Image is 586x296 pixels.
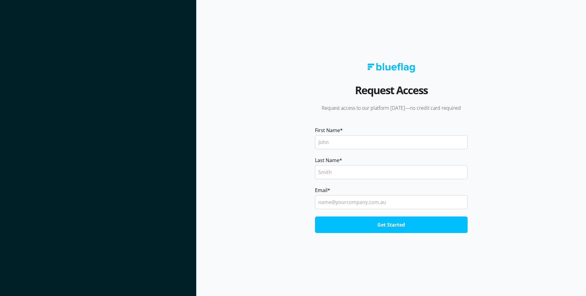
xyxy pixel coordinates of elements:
p: Request access to our platform [DATE]—no credit card required [306,105,476,111]
span: Last Name [315,157,339,164]
h2: Request Access [355,82,428,105]
input: Get Started [315,216,468,233]
span: First Name [315,127,340,134]
span: Email [315,187,327,194]
input: John [315,135,468,149]
input: name@yourcompany.com.au [315,195,468,209]
img: Blue Flag logo [367,63,415,72]
input: Smith [315,165,468,179]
